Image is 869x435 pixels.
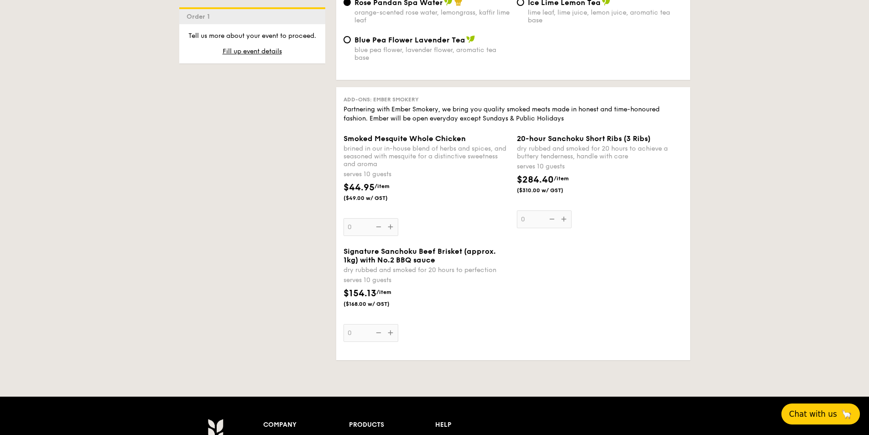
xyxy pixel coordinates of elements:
[343,182,375,193] span: $44.95
[517,134,650,143] span: 20-hour Sanchoku Short Ribs (3 Ribs)
[343,247,496,264] span: Signature Sanchoku Beef Brisket (approx. 1kg) with No.2 BBQ sauce
[375,183,390,189] span: /item
[343,300,406,308] span: ($168.00 w/ GST)
[187,13,213,21] span: Order 1
[343,194,406,202] span: ($49.00 w/ GST)
[435,419,521,431] div: Help
[349,419,435,431] div: Products
[343,145,510,168] div: brined in our in-house blend of herbs and spices, and seasoned with mesquite for a distinctive sw...
[343,288,376,299] span: $154.13
[841,409,852,419] span: 🦙
[354,46,510,62] div: blue pea flower, lavender flower, aromatic tea base
[343,134,466,143] span: Smoked Mesquite Whole Chicken
[466,35,475,43] img: icon-vegan.f8ff3823.svg
[517,174,554,185] span: $284.40
[187,31,318,41] p: Tell us more about your event to proceed.
[354,9,510,24] div: orange-scented rose water, lemongrass, kaffir lime leaf
[263,419,349,431] div: Company
[789,409,837,419] span: Chat with us
[343,266,510,274] div: dry rubbed and smoked for 20 hours to perfection
[343,276,510,285] div: serves 10 guests
[781,404,860,425] button: Chat with us🦙
[343,96,419,103] span: Add-ons: Ember Smokery
[343,170,510,179] div: serves 10 guests
[517,187,579,194] span: ($310.00 w/ GST)
[223,47,282,55] span: Fill up event details
[517,145,683,160] div: dry rubbed and smoked for 20 hours to achieve a buttery tenderness, handle with care
[528,9,683,24] div: lime leaf, lime juice, lemon juice, aromatic tea base
[343,36,351,43] input: Blue Pea Flower Lavender Teablue pea flower, lavender flower, aromatic tea base
[343,105,683,123] div: Partnering with Ember Smokery, we bring you quality smoked meats made in honest and time-honoured...
[354,36,465,44] span: Blue Pea Flower Lavender Tea
[554,175,569,182] span: /item
[376,289,391,295] span: /item
[517,162,683,171] div: serves 10 guests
